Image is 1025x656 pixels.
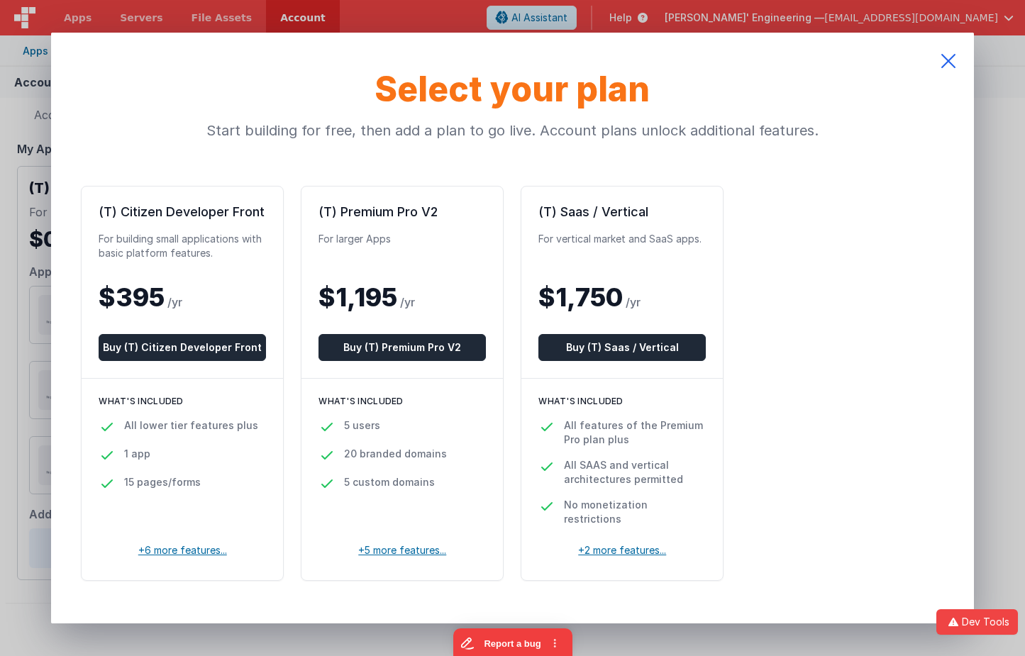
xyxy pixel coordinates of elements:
h1: Select your plan [81,72,943,106]
span: /yr [626,295,641,309]
span: /yr [400,295,415,309]
p: +6 more features... [99,532,266,557]
p: 20 branded domains [344,447,447,461]
p: 5 custom domains [344,475,435,489]
h3: What's included [538,396,706,407]
p: For larger Apps [318,232,486,260]
span: $395 [99,282,165,313]
p: All SAAS and vertical architectures permitted [564,458,706,487]
button: Buy (T) Citizen Developer Front [99,334,266,361]
h2: (T) Saas / Vertical [538,204,706,221]
p: For vertical market and SaaS apps. [538,232,706,260]
p: 1 app [124,447,150,461]
p: +2 more features... [538,532,706,557]
button: Dev Tools [936,609,1018,635]
span: /yr [167,295,182,309]
p: No monetization restrictions [564,498,706,526]
p: For building small applications with basic platform features. [99,232,266,260]
p: All lower tier features plus [124,418,258,433]
span: $1,750 [538,282,623,313]
p: 5 users [344,418,380,433]
span: $1,195 [318,282,397,313]
h2: (T) Citizen Developer Front [99,204,266,221]
button: Buy (T) Premium Pro V2 [318,334,486,361]
h2: (T) Premium Pro V2 [318,204,486,221]
h3: What's included [99,396,266,407]
p: 15 pages/forms [124,475,201,489]
p: All features of the Premium Pro plan plus [564,418,706,447]
h3: What's included [318,396,486,407]
p: +5 more features... [318,532,486,557]
p: Start building for free, then add a plan to go live. Account plans unlock additional features. [81,121,943,140]
button: Buy (T) Saas / Vertical [538,334,706,361]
